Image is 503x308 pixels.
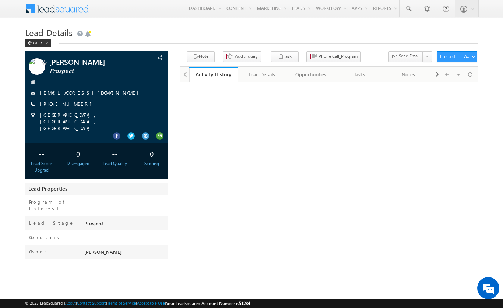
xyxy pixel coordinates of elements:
button: Add Inquiry [223,51,261,62]
div: Lead Score Upgrad [27,160,56,174]
div: Tasks [341,70,377,79]
label: Program of Interest [29,199,77,212]
div: 0 [64,147,93,160]
div: Back [25,39,51,47]
a: Lead Details [238,67,286,82]
span: [PERSON_NAME] [49,58,137,66]
div: Activity History [195,71,232,78]
a: Terms of Service [107,301,136,305]
div: -- [27,147,56,160]
button: Lead Actions [437,51,477,62]
span: Phone Call_Program [319,53,358,60]
span: Lead Properties [28,185,67,192]
div: Lead Actions [440,53,471,60]
span: Your Leadsquared Account Number is [166,301,250,306]
div: 0 [137,147,166,160]
a: [EMAIL_ADDRESS][DOMAIN_NAME] [40,90,142,96]
a: Activity History [189,67,238,82]
span: © 2025 LeadSquared | | | | | [25,300,250,307]
span: Send Email [399,53,420,59]
div: Prospect [82,220,168,230]
div: Scoring [137,160,166,167]
a: Tasks [335,67,384,82]
span: Add Inquiry [235,53,258,60]
div: Lead Quality [101,160,130,167]
a: Contact Support [77,301,106,305]
span: 51284 [239,301,250,306]
label: Lead Stage [29,220,74,226]
button: Send Email [388,51,423,62]
div: Opportunities [293,70,329,79]
label: Concerns [29,234,62,241]
a: Opportunities [287,67,335,82]
a: Acceptable Use [137,301,165,305]
label: Owner [29,248,46,255]
div: Notes [390,70,426,79]
a: About [65,301,76,305]
button: Task [271,51,299,62]
div: Lead Details [244,70,280,79]
span: Lead Details [25,27,73,38]
img: Profile photo [29,58,45,77]
div: Disengaged [64,160,93,167]
span: Prospect [50,67,138,75]
a: Back [25,39,55,45]
span: [PERSON_NAME] [84,249,122,255]
button: Note [187,51,215,62]
button: Phone Call_Program [306,51,361,62]
span: [PHONE_NUMBER] [40,101,95,108]
div: -- [101,147,130,160]
a: Notes [384,67,433,82]
span: [GEOGRAPHIC_DATA], [GEOGRAPHIC_DATA], [GEOGRAPHIC_DATA] [40,112,155,132]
